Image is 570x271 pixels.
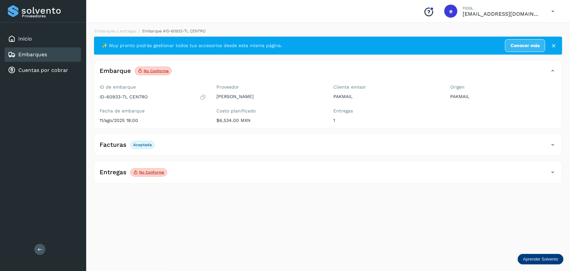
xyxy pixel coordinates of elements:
[18,67,68,73] a: Cuentas por cobrar
[142,29,206,33] span: Embarque #ID-60933-TL CENTRO
[100,67,131,75] h4: Embarque
[94,65,562,82] div: EmbarqueNo conforme
[333,108,440,114] label: Entregas
[22,14,78,18] p: Proveedores
[100,84,206,90] label: ID de embarque
[216,108,323,114] label: Costo planificado
[518,254,563,264] div: Aprender Solvento
[333,94,440,99] p: PAKMAIL
[523,257,558,262] p: Aprender Solvento
[94,28,562,34] nav: breadcrumb
[216,118,323,123] p: $6,534.00 MXN
[100,108,206,114] label: Fecha de embarque
[94,29,136,33] a: Embarques y entregas
[18,36,32,42] a: Inicio
[450,94,557,99] p: PAKMAIL
[505,39,545,52] a: Conocer más
[333,118,440,123] p: 1
[94,139,562,156] div: FacturasAceptada
[100,169,126,176] h4: Entregas
[100,94,148,100] p: ID-60933-TL CENTRO
[216,84,323,90] label: Proveedor
[133,143,152,147] p: Aceptada
[100,118,206,123] p: 11/ago/2025 18:00
[5,47,81,62] div: Embarques
[144,69,169,73] p: No conforme
[216,94,323,99] p: [PERSON_NAME]
[100,141,126,149] h4: Facturas
[5,63,81,77] div: Cuentas por cobrar
[5,32,81,46] div: Inicio
[463,5,541,11] p: Hola,
[139,170,164,175] p: No conforme
[463,11,541,17] p: ebenezer5009@gmail.com
[450,84,557,90] label: Origen
[94,167,562,183] div: EntregasNo conforme
[18,51,47,58] a: Embarques
[102,42,282,49] span: ✨ Muy pronto podrás gestionar todos tus accesorios desde esta misma página.
[333,84,440,90] label: Cliente emisor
